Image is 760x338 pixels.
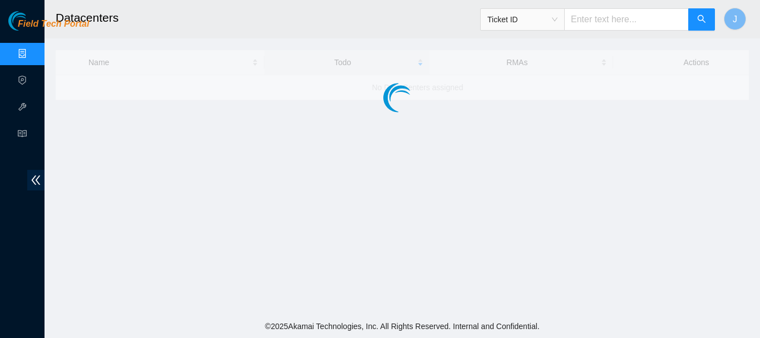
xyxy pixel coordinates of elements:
[733,12,737,26] span: J
[697,14,706,25] span: search
[724,8,746,30] button: J
[18,124,27,146] span: read
[18,19,89,30] span: Field Tech Portal
[564,8,689,31] input: Enter text here...
[688,8,715,31] button: search
[8,11,56,31] img: Akamai Technologies
[487,11,557,28] span: Ticket ID
[8,20,89,35] a: Akamai TechnologiesField Tech Portal
[45,315,760,338] footer: © 2025 Akamai Technologies, Inc. All Rights Reserved. Internal and Confidential.
[27,170,45,190] span: double-left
